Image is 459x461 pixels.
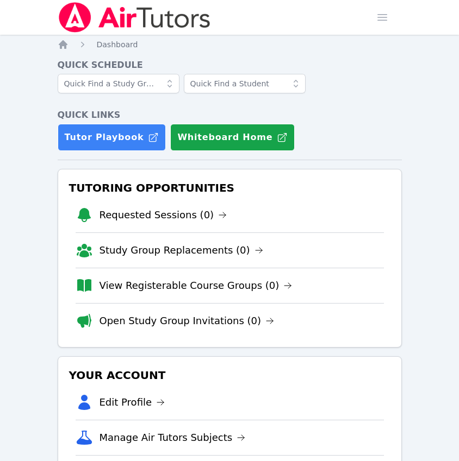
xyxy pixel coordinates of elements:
input: Quick Find a Study Group [58,74,179,93]
h4: Quick Schedule [58,59,402,72]
h3: Tutoring Opportunities [67,178,393,198]
h4: Quick Links [58,109,402,122]
span: Dashboard [97,40,138,49]
img: Air Tutors [58,2,212,33]
a: Edit Profile [100,395,165,410]
a: Study Group Replacements (0) [100,243,263,258]
button: Whiteboard Home [170,124,295,151]
a: Dashboard [97,39,138,50]
nav: Breadcrumb [58,39,402,50]
a: Requested Sessions (0) [100,207,227,223]
a: View Registerable Course Groups (0) [100,278,293,293]
input: Quick Find a Student [184,74,306,93]
a: Manage Air Tutors Subjects [100,430,246,445]
a: Open Study Group Invitations (0) [100,313,275,329]
a: Tutor Playbook [58,124,166,151]
h3: Your Account [67,365,393,385]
